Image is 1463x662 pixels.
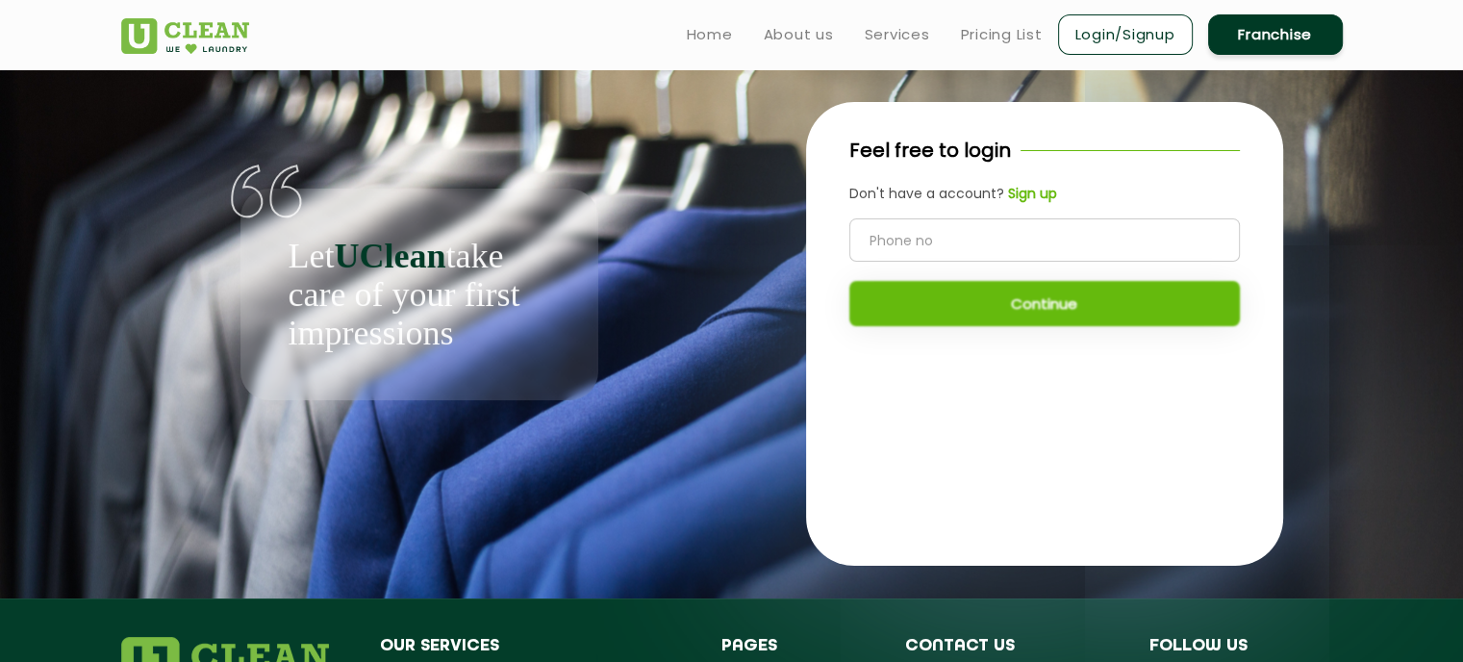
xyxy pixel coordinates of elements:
[865,23,930,46] a: Services
[121,18,249,54] img: UClean Laundry and Dry Cleaning
[289,237,550,352] p: Let take care of your first impressions
[1208,14,1343,55] a: Franchise
[849,184,1004,203] span: Don't have a account?
[849,218,1240,262] input: Phone no
[764,23,834,46] a: About us
[334,237,445,275] b: UClean
[1008,184,1057,203] b: Sign up
[961,23,1043,46] a: Pricing List
[1004,184,1057,204] a: Sign up
[231,165,303,218] img: quote-img
[687,23,733,46] a: Home
[1058,14,1193,55] a: Login/Signup
[849,136,1011,165] p: Feel free to login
